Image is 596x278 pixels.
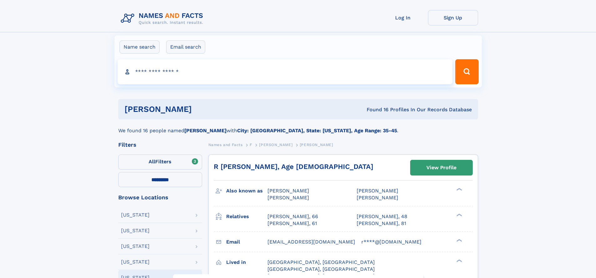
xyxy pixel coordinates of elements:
[120,40,160,54] label: Name search
[166,40,205,54] label: Email search
[118,119,478,134] div: We found 16 people named with .
[208,141,243,149] a: Names and Facts
[121,244,150,249] div: [US_STATE]
[426,160,456,175] div: View Profile
[118,10,208,27] img: Logo Names and Facts
[267,195,309,201] span: [PERSON_NAME]
[184,128,227,134] b: [PERSON_NAME]
[250,143,252,147] span: F
[267,239,355,245] span: [EMAIL_ADDRESS][DOMAIN_NAME]
[279,106,472,113] div: Found 16 Profiles In Our Records Database
[357,220,406,227] a: [PERSON_NAME], 81
[118,195,202,200] div: Browse Locations
[226,211,267,222] h3: Relatives
[214,163,373,170] a: R [PERSON_NAME], Age [DEMOGRAPHIC_DATA]
[410,160,472,175] a: View Profile
[121,260,150,265] div: [US_STATE]
[428,10,478,25] a: Sign Up
[226,186,267,196] h3: Also known as
[455,238,462,242] div: ❯
[250,141,252,149] a: F
[121,212,150,218] div: [US_STATE]
[149,159,155,165] span: All
[267,220,317,227] a: [PERSON_NAME], 61
[455,213,462,217] div: ❯
[237,128,397,134] b: City: [GEOGRAPHIC_DATA], State: [US_STATE], Age Range: 35-45
[357,213,407,220] a: [PERSON_NAME], 48
[267,213,318,220] a: [PERSON_NAME], 66
[118,155,202,170] label: Filters
[121,228,150,233] div: [US_STATE]
[267,188,309,194] span: [PERSON_NAME]
[357,188,398,194] span: [PERSON_NAME]
[267,259,375,265] span: [GEOGRAPHIC_DATA], [GEOGRAPHIC_DATA]
[118,59,453,84] input: search input
[300,143,333,147] span: [PERSON_NAME]
[357,195,398,201] span: [PERSON_NAME]
[259,141,293,149] a: [PERSON_NAME]
[226,257,267,268] h3: Lived in
[118,142,202,148] div: Filters
[455,59,478,84] button: Search Button
[455,187,462,191] div: ❯
[267,266,375,272] span: [GEOGRAPHIC_DATA], [GEOGRAPHIC_DATA]
[125,105,279,113] h1: [PERSON_NAME]
[226,237,267,247] h3: Email
[378,10,428,25] a: Log In
[259,143,293,147] span: [PERSON_NAME]
[455,259,462,263] div: ❯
